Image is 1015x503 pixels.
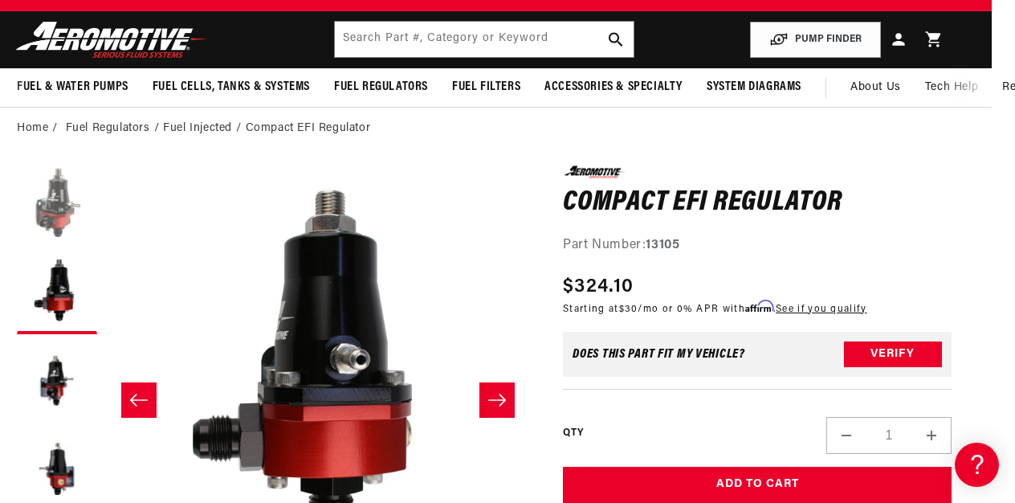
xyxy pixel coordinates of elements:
[563,235,952,256] div: Part Number:
[750,22,881,58] button: PUMP FINDER
[532,68,695,106] summary: Accessories & Specialty
[17,120,48,137] a: Home
[17,120,952,137] nav: breadcrumbs
[544,79,683,96] span: Accessories & Specialty
[153,79,310,96] span: Fuel Cells, Tanks & Systems
[695,68,813,106] summary: System Diagrams
[563,467,952,503] button: Add to Cart
[844,341,942,367] button: Verify
[11,21,212,59] img: Aeromotive
[479,382,515,418] button: Slide right
[619,305,638,314] span: $30
[745,301,773,313] span: Affirm
[925,79,978,96] span: Tech Help
[598,22,634,57] button: search button
[17,79,128,96] span: Fuel & Water Pumps
[563,272,634,301] span: $324.10
[563,301,866,317] p: Starting at /mo or 0% APR with .
[440,68,532,106] summary: Fuel Filters
[913,68,990,107] summary: Tech Help
[707,79,801,96] span: System Diagrams
[163,120,245,137] li: Fuel Injected
[246,120,371,137] li: Compact EFI Regulator
[838,68,913,107] a: About Us
[646,239,679,251] strong: 13105
[17,342,97,423] button: Load image 3 in gallery view
[563,190,952,216] h1: Compact EFI Regulator
[850,81,901,93] span: About Us
[322,68,440,106] summary: Fuel Regulators
[5,68,141,106] summary: Fuel & Water Pumps
[141,68,322,106] summary: Fuel Cells, Tanks & Systems
[335,22,634,57] input: Search by Part Number, Category or Keyword
[776,305,866,314] a: See if you qualify - Learn more about Affirm Financing (opens in modal)
[121,382,157,418] button: Slide left
[334,79,428,96] span: Fuel Regulators
[17,254,97,334] button: Load image 2 in gallery view
[563,427,583,440] label: QTY
[66,120,164,137] li: Fuel Regulators
[452,79,520,96] span: Fuel Filters
[17,166,97,246] button: Load image 1 in gallery view
[573,348,745,361] div: Does This part fit My vehicle?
